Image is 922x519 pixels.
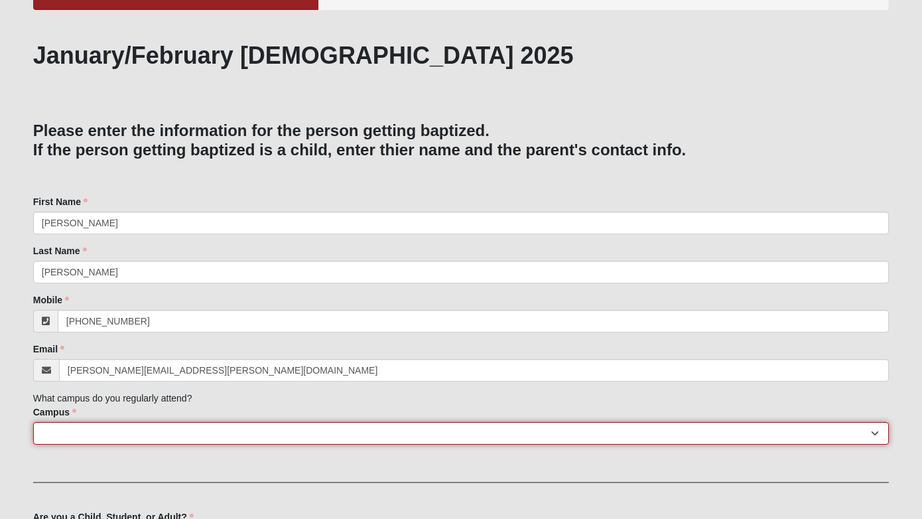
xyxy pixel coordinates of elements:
[33,342,64,356] label: Email
[33,406,76,419] label: Campus
[33,244,87,258] label: Last Name
[33,41,889,70] h1: January/February [DEMOGRAPHIC_DATA] 2025
[33,121,889,160] h3: Please enter the information for the person getting baptized. If the person getting baptized is a...
[33,293,69,307] label: Mobile
[33,195,88,208] label: First Name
